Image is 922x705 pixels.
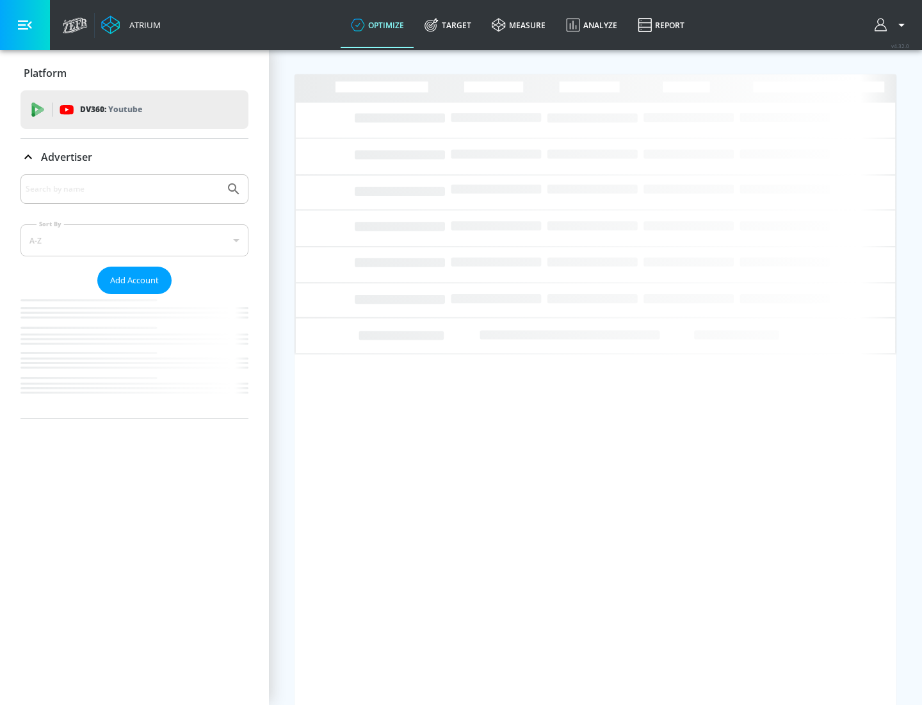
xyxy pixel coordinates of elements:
div: Atrium [124,19,161,31]
a: Report [627,2,695,48]
p: DV360: [80,103,142,117]
input: Search by name [26,181,220,197]
div: Advertiser [20,139,248,175]
p: Platform [24,66,67,80]
div: A-Z [20,224,248,256]
span: Add Account [110,273,159,288]
a: Analyze [556,2,627,48]
div: Advertiser [20,174,248,419]
label: Sort By [36,220,64,228]
p: Youtube [108,103,142,116]
a: measure [481,2,556,48]
button: Add Account [97,267,172,294]
span: v 4.32.0 [891,42,909,49]
div: DV360: Youtube [20,90,248,129]
a: optimize [341,2,414,48]
nav: list of Advertiser [20,294,248,419]
p: Advertiser [41,150,92,164]
div: Platform [20,55,248,91]
a: Atrium [101,15,161,35]
a: Target [414,2,481,48]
